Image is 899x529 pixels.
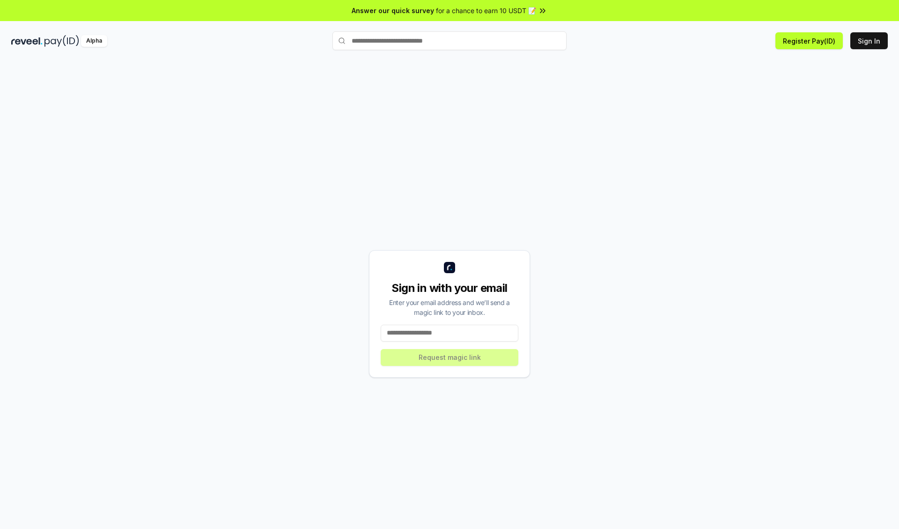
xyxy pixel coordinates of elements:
img: pay_id [44,35,79,47]
button: Sign In [850,32,888,49]
div: Alpha [81,35,107,47]
img: logo_small [444,262,455,273]
div: Enter your email address and we’ll send a magic link to your inbox. [381,298,518,317]
span: for a chance to earn 10 USDT 📝 [436,6,536,15]
div: Sign in with your email [381,281,518,296]
button: Register Pay(ID) [775,32,843,49]
img: reveel_dark [11,35,43,47]
span: Answer our quick survey [352,6,434,15]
